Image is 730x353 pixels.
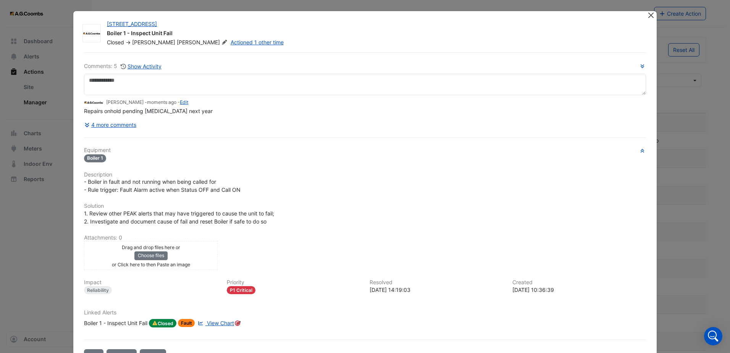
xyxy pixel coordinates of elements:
[149,319,176,327] span: Closed
[177,39,229,46] span: [PERSON_NAME]
[84,172,646,178] h6: Description
[84,203,646,209] h6: Solution
[178,319,195,327] span: Fault
[84,99,103,107] img: AG Coombs
[227,279,360,286] h6: Priority
[180,99,188,105] a: Edit
[207,320,234,326] span: View Chart
[147,99,176,105] span: 2025-09-18 14:19:14
[83,30,100,37] img: AG Coombs
[231,39,284,45] a: Actioned 1 other time
[512,279,646,286] h6: Created
[132,39,175,45] span: [PERSON_NAME]
[84,286,112,294] div: Reliability
[84,210,276,225] span: 1. Review other PEAK alerts that may have triggered to cause the unit to fail; 2. Investigate and...
[107,29,638,39] div: Boiler 1 - Inspect Unit Fail
[227,286,255,294] div: P1 Critical
[107,21,157,27] a: [STREET_ADDRESS]
[84,147,646,154] h6: Equipment
[122,245,180,250] small: Drag and drop files here or
[120,62,162,71] button: Show Activity
[126,39,131,45] span: ->
[84,279,218,286] h6: Impact
[107,39,124,45] span: Closed
[84,319,147,327] div: Boiler 1 - Inspect Unit Fail
[106,99,188,106] small: [PERSON_NAME] - -
[234,320,241,327] div: Tooltip anchor
[84,108,213,114] span: Repairs onhold pending [MEDICAL_DATA] next year
[512,286,646,294] div: [DATE] 10:36:39
[704,327,722,345] div: Open Intercom Messenger
[647,11,655,19] button: Close
[84,154,106,162] span: Boiler 1
[370,286,503,294] div: [DATE] 14:19:03
[84,235,646,241] h6: Attachments: 0
[84,178,241,193] span: - Boiler in fault and not running when being called for - Rule trigger: Fault Alarm active when S...
[84,309,646,316] h6: Linked Alerts
[134,251,168,260] button: Choose files
[84,118,137,131] button: 4 more comments
[196,319,234,327] a: View Chart
[84,62,162,71] div: Comments: 5
[370,279,503,286] h6: Resolved
[112,262,190,267] small: or Click here to then Paste an image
